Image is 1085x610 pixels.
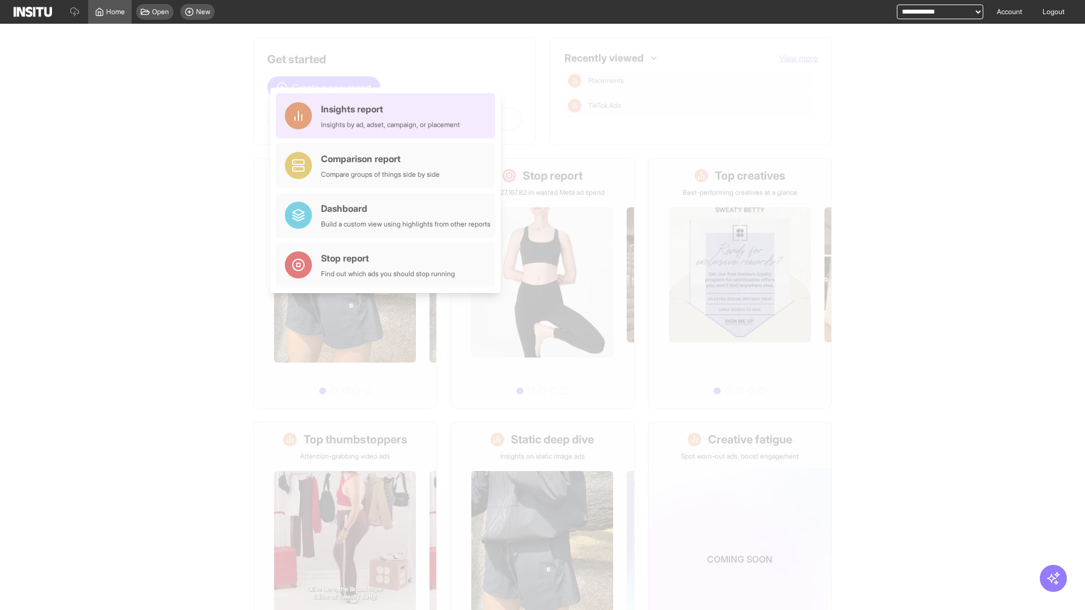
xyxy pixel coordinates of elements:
[196,7,210,16] span: New
[321,102,460,116] div: Insights report
[152,7,169,16] span: Open
[106,7,125,16] span: Home
[321,251,455,265] div: Stop report
[321,269,455,278] div: Find out which ads you should stop running
[321,220,491,229] div: Build a custom view using highlights from other reports
[321,152,440,165] div: Comparison report
[14,7,52,17] img: Logo
[321,170,440,179] div: Compare groups of things side by side
[321,120,460,129] div: Insights by ad, adset, campaign, or placement
[321,202,491,215] div: Dashboard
